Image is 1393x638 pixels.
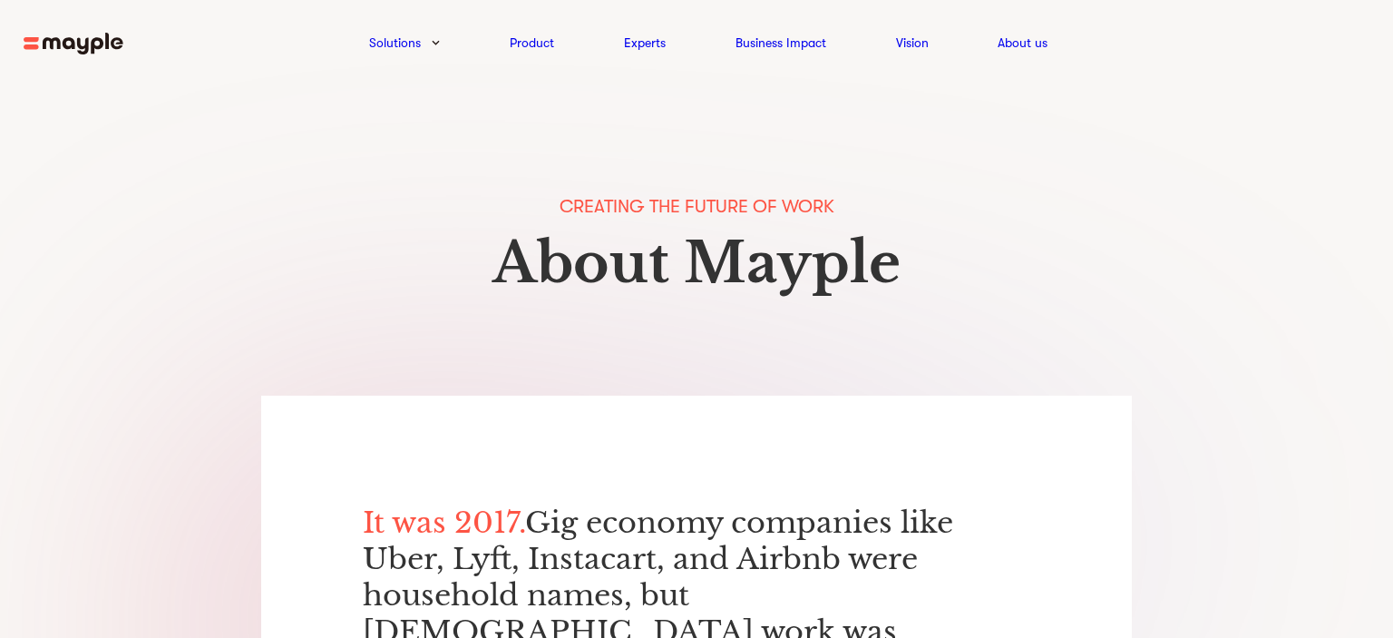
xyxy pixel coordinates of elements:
a: Vision [896,32,929,54]
a: Solutions [369,32,421,54]
a: About us [998,32,1047,54]
img: mayple-logo [24,33,123,55]
span: It was 2017. [363,505,525,541]
img: arrow-down [432,40,440,45]
a: Product [510,32,554,54]
a: Business Impact [735,32,826,54]
a: Experts [624,32,666,54]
